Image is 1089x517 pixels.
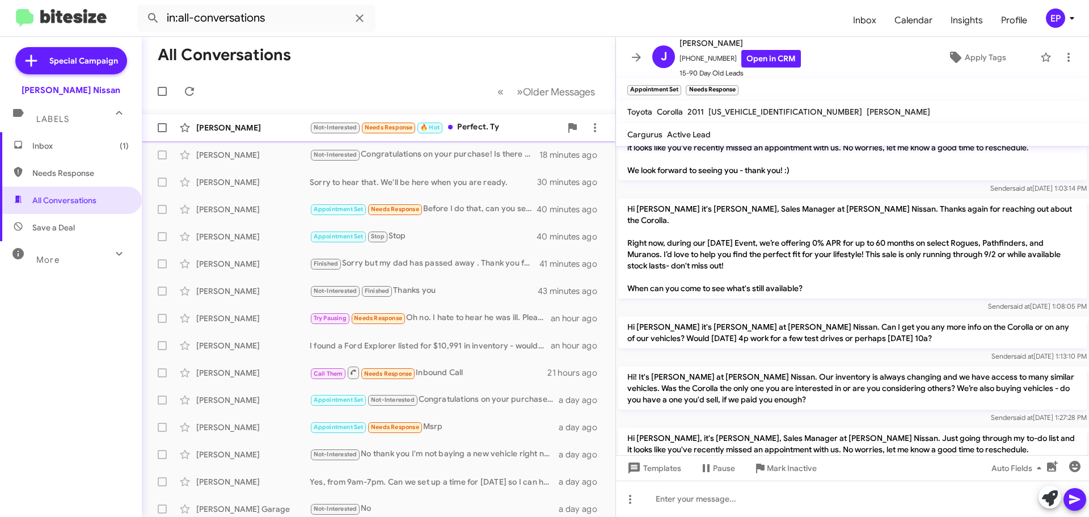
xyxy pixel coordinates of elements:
div: Perfect. Ty [310,121,561,134]
span: All Conversations [32,195,96,206]
div: a day ago [559,476,606,487]
div: Msrp [310,421,559,434]
span: Sender [DATE] 1:13:10 PM [991,352,1087,360]
span: Not-Interested [314,287,357,295]
p: Hi! It's [PERSON_NAME] at [PERSON_NAME] Nissan. Our inventory is always changing and we have acce... [618,367,1087,410]
span: [PHONE_NUMBER] [679,50,801,68]
button: Apply Tags [918,47,1035,68]
div: [PERSON_NAME] [196,231,310,242]
span: Appointment Set [314,423,364,431]
span: Call Them [314,370,343,377]
div: [PERSON_NAME] [196,422,310,433]
div: Yes, from 9am-7pm. Can we set up a time for [DATE] so I can have the Q50s cooled down and ready f... [310,476,559,487]
span: Older Messages [523,86,595,98]
div: [PERSON_NAME] [196,313,310,324]
span: Not-Interested [371,396,415,403]
span: Needs Response [371,205,419,213]
span: Appointment Set [314,396,364,403]
a: Open in CRM [741,50,801,68]
span: Pause [713,458,735,478]
div: a day ago [559,503,606,515]
span: Needs Response [354,314,402,322]
small: Needs Response [686,85,738,95]
span: Appointment Set [314,233,364,240]
span: Sender [DATE] 1:03:14 PM [990,184,1087,192]
div: [PERSON_NAME] [196,394,310,406]
span: [US_VEHICLE_IDENTIFICATION_NUMBER] [708,107,862,117]
div: [PERSON_NAME] [196,449,310,460]
p: Hi [PERSON_NAME], it's [PERSON_NAME], Sales Manager at [PERSON_NAME] Nissan. Just going through m... [618,126,1087,180]
h1: All Conversations [158,46,291,64]
span: Not-Interested [314,151,357,158]
span: 2011 [687,107,704,117]
div: Oh no. I hate to hear he was ill. Please don't be hard on him. There may be other factors which I... [310,312,551,325]
div: [PERSON_NAME] [196,285,310,297]
button: Previous [491,80,510,103]
div: [PERSON_NAME] [196,258,310,270]
span: Stop [371,233,385,240]
span: Inbox [32,140,129,152]
button: Next [510,80,602,103]
span: Appointment Set [314,205,364,213]
div: No [310,502,559,515]
div: [PERSON_NAME] [196,176,310,188]
span: Not-Interested [314,451,357,458]
span: said at [1010,302,1030,310]
div: 18 minutes ago [539,149,606,161]
div: a day ago [559,422,606,433]
button: Mark Inactive [744,458,826,478]
span: « [497,85,504,99]
span: Apply Tags [965,47,1006,68]
div: [PERSON_NAME] Nissan [22,85,120,96]
span: J [661,48,667,66]
span: Special Campaign [49,55,118,66]
div: [PERSON_NAME] [196,340,310,351]
div: Sorry but my dad has passed away . Thank you for still trying to help . Have a blessed day [310,257,539,270]
span: Corolla [657,107,683,117]
span: [PERSON_NAME] [867,107,930,117]
div: 43 minutes ago [538,285,606,297]
div: [PERSON_NAME] [196,204,310,215]
span: Try Pausing [314,314,347,322]
span: Sender [DATE] 1:08:05 PM [988,302,1087,310]
p: Hi [PERSON_NAME] it's [PERSON_NAME] at [PERSON_NAME] Nissan. Can I get you any more info on the C... [618,317,1087,348]
span: [PERSON_NAME] [679,36,801,50]
div: 40 minutes ago [538,231,606,242]
div: I found a Ford Explorer listed for $10,991 in inventory - would that be too large of a vehicle? [310,340,551,351]
div: Stop [310,230,538,243]
div: [PERSON_NAME] Garage [196,503,310,515]
span: Active Lead [667,129,711,140]
input: Search [137,5,375,32]
button: Templates [616,458,690,478]
a: Inbox [844,4,885,37]
span: Profile [992,4,1036,37]
button: Auto Fields [982,458,1055,478]
button: EP [1036,9,1077,28]
div: Congratulations on your purchase! Is there anything we could have done differently to earn your b... [310,393,559,406]
div: 21 hours ago [547,367,606,379]
div: 30 minutes ago [538,176,606,188]
div: [PERSON_NAME] [196,367,310,379]
span: Auto Fields [991,458,1046,478]
a: Calendar [885,4,942,37]
span: Needs Response [32,167,129,179]
p: Hi [PERSON_NAME] it's [PERSON_NAME], Sales Manager at [PERSON_NAME] Nissan. Thanks again for reac... [618,199,1087,299]
button: Pause [690,458,744,478]
span: said at [1012,184,1032,192]
a: Insights [942,4,992,37]
div: an hour ago [551,313,606,324]
span: Sender [DATE] 1:27:28 PM [991,413,1087,422]
span: 🔥 Hot [420,124,440,131]
span: Needs Response [364,370,412,377]
nav: Page navigation example [491,80,602,103]
span: Needs Response [371,423,419,431]
span: More [36,255,60,265]
span: Templates [625,458,681,478]
div: Inbound Call [310,365,547,380]
span: Cargurus [627,129,662,140]
span: Not-Interested [314,505,357,512]
div: Congratulations on your purchase! Is there anything we could have done differently to earn your b... [310,148,539,161]
div: Before I do that, can you send me a list of cars that are under 9000 that could be bank approved ... [310,203,538,216]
